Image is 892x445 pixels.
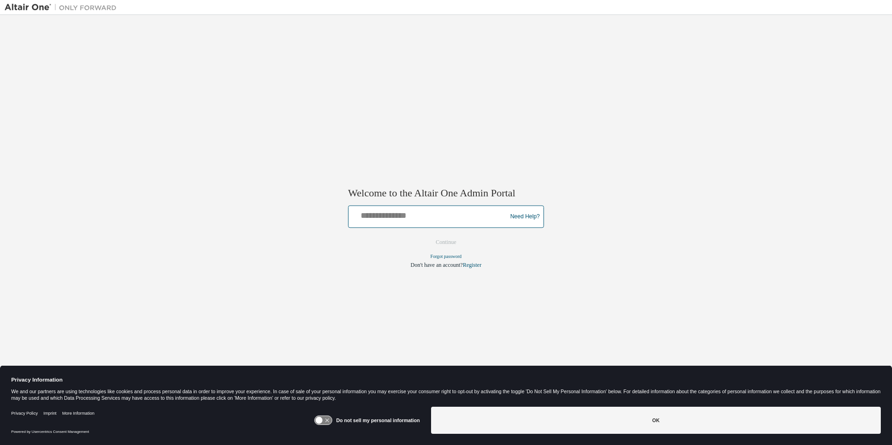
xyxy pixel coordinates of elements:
a: Need Help? [510,216,540,217]
h2: Welcome to the Altair One Admin Portal [348,187,544,200]
a: Forgot password [431,254,462,259]
span: Don't have an account? [411,262,463,269]
a: Register [463,262,481,269]
img: Altair One [5,3,121,12]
